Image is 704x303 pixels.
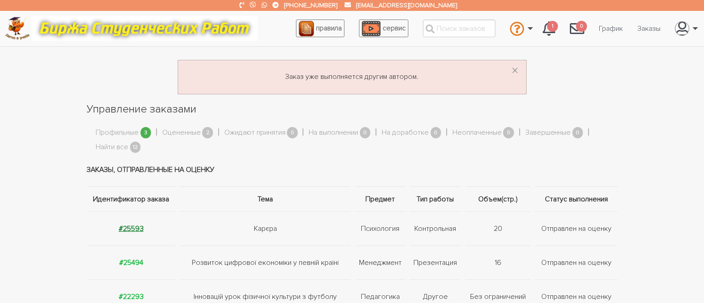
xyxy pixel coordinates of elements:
[512,64,519,78] button: Dismiss alert
[178,246,353,280] td: Розвиток цифрової економіки у певній країні
[353,187,408,212] th: Предмет
[287,127,298,138] span: 0
[5,17,30,40] img: logo-c4363faeb99b52c628a42810ed6dfb4293a56d4e4775eb116515dfe7f33672af.png
[463,212,533,246] td: 20
[119,292,144,301] a: #22293
[630,20,668,37] a: Заказы
[96,127,139,139] a: Профильные
[533,187,617,212] th: Статус выполнения
[31,16,258,41] img: motto-12e01f5a76059d5f6a28199ef077b1f78e012cfde436ab5cf1d4517935686d32.gif
[87,153,617,187] td: Заказы, отправленные на оценку
[408,212,463,246] td: Контрольная
[576,21,587,32] span: 0
[309,127,359,139] a: На выполнении
[382,127,429,139] a: На доработке
[119,224,144,233] a: #25593
[463,246,533,280] td: 16
[299,21,314,36] img: agreement_icon-feca34a61ba7f3d1581b08bc946b2ec1ccb426f67415f344566775c155b7f62c.png
[130,142,141,153] span: 12
[360,127,371,138] span: 0
[296,20,345,37] a: правила
[316,24,342,33] span: правила
[383,24,406,33] span: сервис
[224,127,286,139] a: Ожидают принятия
[503,127,514,138] span: 0
[141,127,151,138] span: 3
[452,127,502,139] a: Неоплаченные
[162,127,201,139] a: Оцененные
[408,187,463,212] th: Тип работы
[87,187,178,212] th: Идентификатор заказа
[563,16,592,41] a: 0
[533,246,617,280] td: Отправлен на оценку
[359,20,408,37] a: сервис
[362,21,381,36] img: play_icon-49f7f135c9dc9a03216cfdbccbe1e3994649169d890fb554cedf0eac35a01ba8.png
[533,212,617,246] td: Отправлен на оценку
[178,212,353,246] td: Карєра
[202,127,213,138] span: 2
[87,102,617,117] h1: Управление заказами
[525,127,571,139] a: Завершенные
[463,187,533,212] th: Объем(стр.)
[423,20,495,37] input: Поиск заказов
[592,20,630,37] a: График
[285,1,338,9] a: [PHONE_NUMBER]
[535,16,563,41] a: 1
[353,246,408,280] td: Менеджмент
[189,71,515,83] p: Заказ уже выполняется другим автором.
[119,258,143,267] a: #25494
[353,212,408,246] td: Психология
[512,62,519,80] span: ×
[178,187,353,212] th: Тема
[573,127,583,138] span: 0
[547,21,558,32] span: 1
[408,246,463,280] td: Презентация
[431,127,442,138] span: 0
[357,1,457,9] a: [EMAIL_ADDRESS][DOMAIN_NAME]
[96,142,129,153] a: Найти все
